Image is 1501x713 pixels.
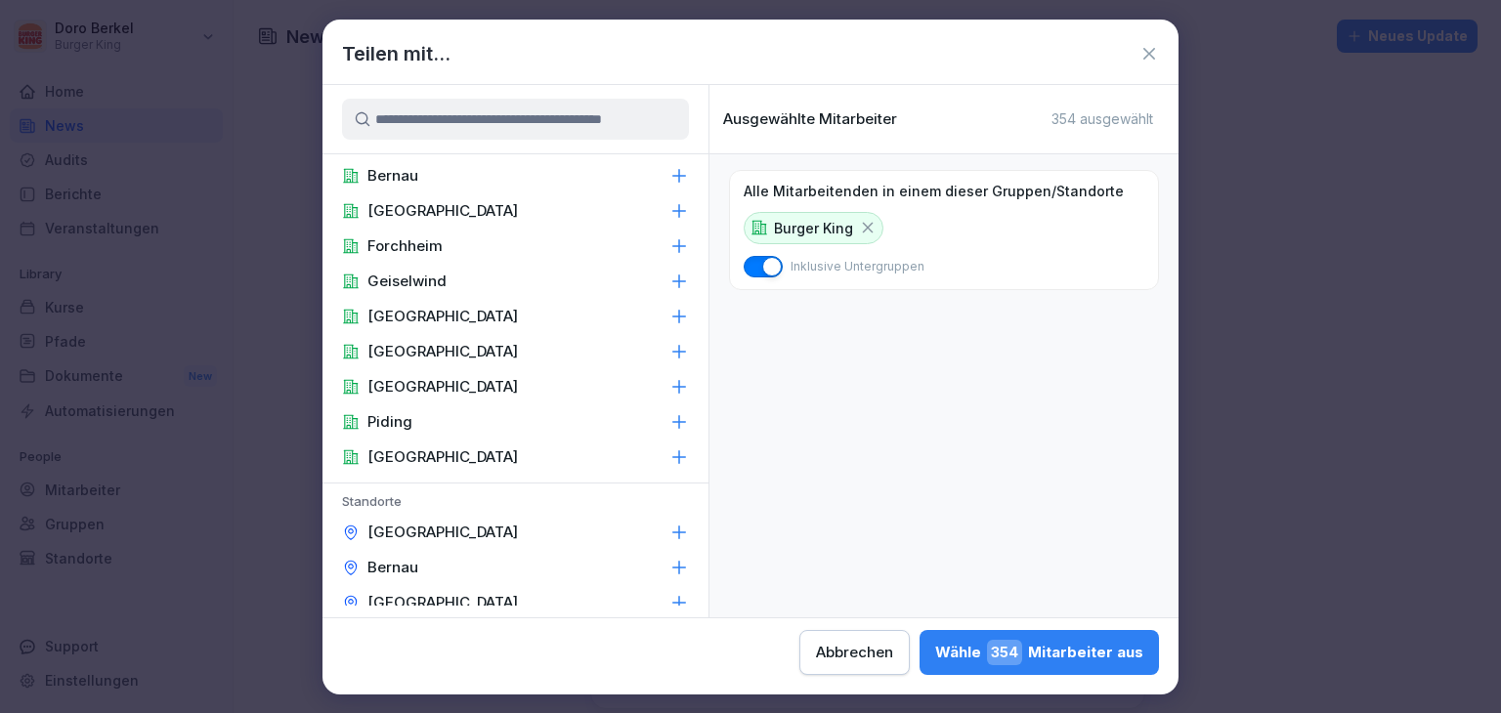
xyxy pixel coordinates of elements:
[367,447,518,467] p: [GEOGRAPHIC_DATA]
[367,593,518,612] p: [GEOGRAPHIC_DATA]
[342,39,450,68] h1: Teilen mit...
[791,258,924,275] p: Inklusive Untergruppen
[367,342,518,361] p: [GEOGRAPHIC_DATA]
[367,558,418,577] p: Bernau
[774,218,853,238] p: Burger King
[367,523,518,542] p: [GEOGRAPHIC_DATA]
[367,412,412,432] p: Piding
[367,377,518,397] p: [GEOGRAPHIC_DATA]
[367,201,518,221] p: [GEOGRAPHIC_DATA]
[1051,110,1153,128] p: 354 ausgewählt
[367,166,418,186] p: Bernau
[935,640,1143,665] div: Wähle Mitarbeiter aus
[367,272,447,291] p: Geiselwind
[920,630,1159,675] button: Wähle354Mitarbeiter aus
[322,493,708,515] p: Standorte
[987,640,1022,665] span: 354
[816,642,893,663] div: Abbrechen
[367,307,518,326] p: [GEOGRAPHIC_DATA]
[799,630,910,675] button: Abbrechen
[367,236,443,256] p: Forchheim
[723,110,897,128] p: Ausgewählte Mitarbeiter
[744,183,1124,200] p: Alle Mitarbeitenden in einem dieser Gruppen/Standorte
